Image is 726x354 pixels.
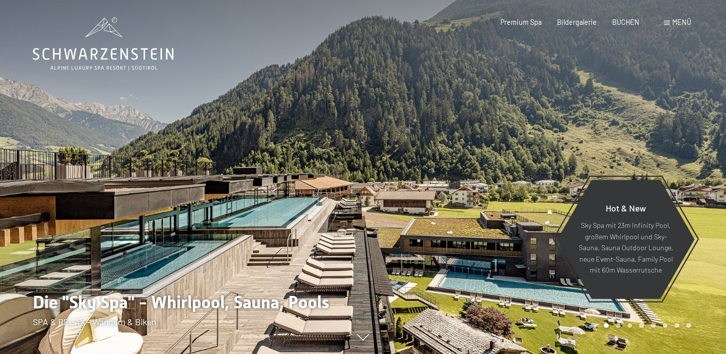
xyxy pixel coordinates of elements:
div: Carousel Page 5 [651,323,656,328]
a: Hot & New Sky Spa mit 23m Infinity Pool, großem Whirlpool und Sky-Sauna, Sauna Outdoor Lounge, ne... [557,179,695,299]
a: BUCHEN [612,18,640,26]
span: Hot & New [606,203,646,213]
div: Carousel Page 2 [616,323,621,328]
div: Carousel Page 4 [639,323,644,328]
a: Premium Spa [500,18,542,26]
a: Bildergalerie [557,18,597,26]
span: Menü [672,18,691,26]
p: Sky Spa mit 23m Infinity Pool, großem Whirlpool und Sky-Sauna, Sauna Outdoor Lounge, neue Event-S... [578,220,673,276]
div: Carousel Page 3 [628,323,633,328]
div: Carousel Page 6 [663,323,668,328]
div: Carousel Page 1 (Current Slide) [604,323,609,328]
div: Carousel Pagination [600,323,691,328]
div: Carousel Page 8 [686,323,691,328]
div: Carousel Page 7 [674,323,679,328]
